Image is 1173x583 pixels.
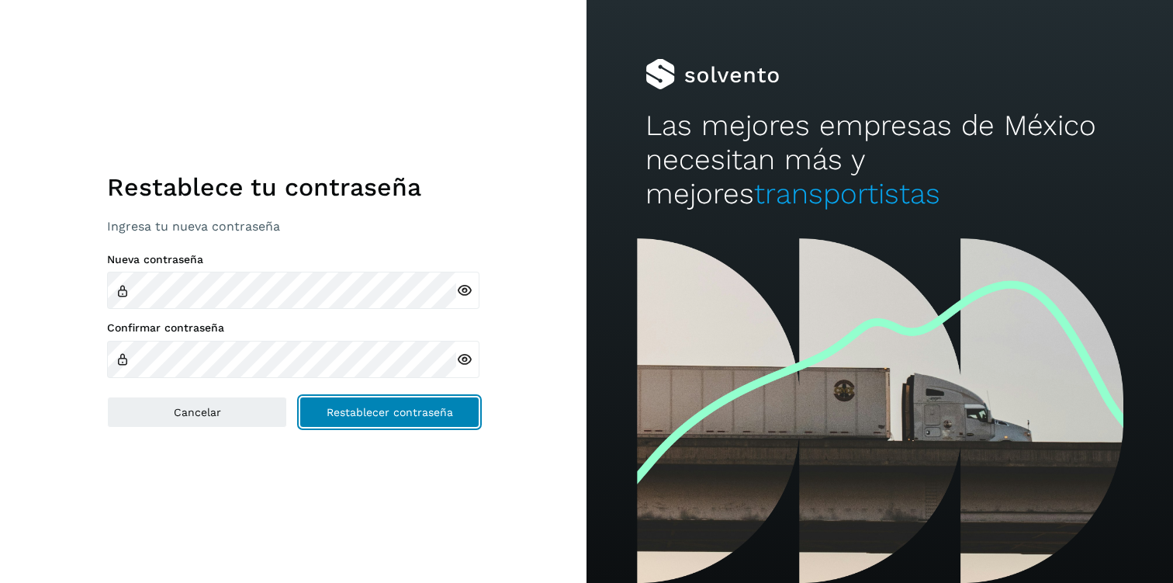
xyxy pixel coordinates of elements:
p: Ingresa tu nueva contraseña [107,219,479,234]
h1: Restablece tu contraseña [107,172,479,202]
label: Nueva contraseña [107,253,479,266]
label: Confirmar contraseña [107,321,479,335]
h2: Las mejores empresas de México necesitan más y mejores [645,109,1115,212]
span: transportistas [754,177,940,210]
button: Cancelar [107,397,287,428]
button: Restablecer contraseña [299,397,479,428]
span: Restablecer contraseña [327,407,453,418]
span: Cancelar [174,407,221,418]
